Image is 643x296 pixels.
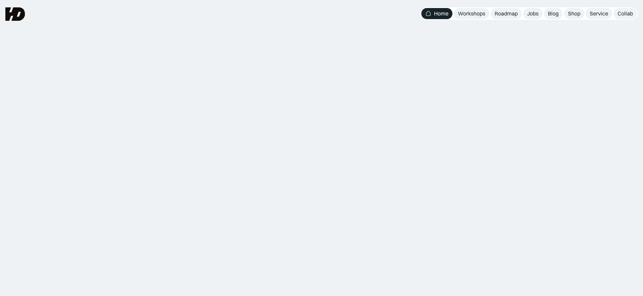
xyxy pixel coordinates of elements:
[548,10,559,17] div: Blog
[564,8,584,19] a: Shop
[458,10,485,17] div: Workshops
[618,10,633,17] div: Collab
[614,8,637,19] a: Collab
[527,10,539,17] div: Jobs
[568,10,580,17] div: Shop
[544,8,563,19] a: Blog
[421,8,452,19] a: Home
[491,8,522,19] a: Roadmap
[454,8,489,19] a: Workshops
[586,8,612,19] a: Service
[495,10,518,17] div: Roadmap
[434,10,448,17] div: Home
[523,8,543,19] a: Jobs
[590,10,608,17] div: Service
